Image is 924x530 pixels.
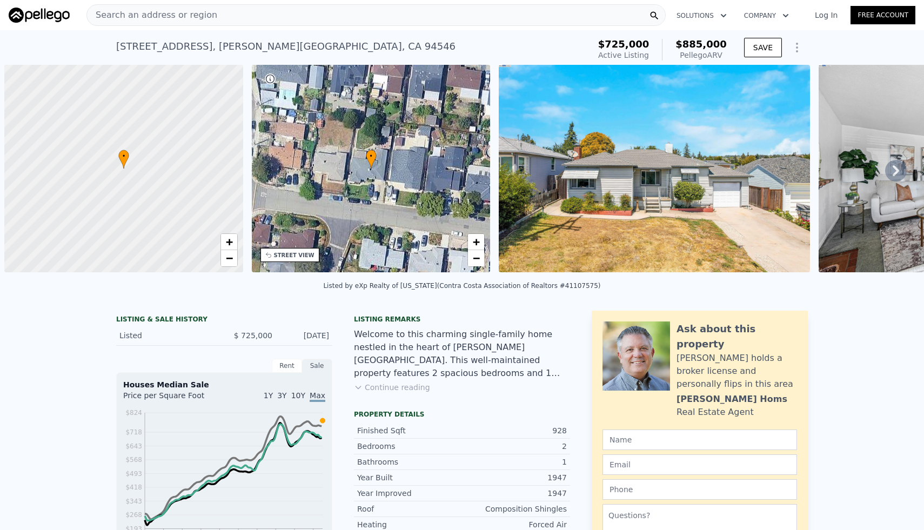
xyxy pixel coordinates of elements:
div: Real Estate Agent [677,406,754,419]
span: − [225,251,232,265]
div: • [118,150,129,169]
tspan: $568 [125,456,142,464]
span: • [366,151,377,161]
div: Sale [302,359,332,373]
div: Property details [354,410,570,419]
img: Sale: 167406789 Parcel: 33934325 [499,65,810,272]
span: $725,000 [598,38,650,50]
div: Pellego ARV [675,50,727,61]
span: 1Y [264,391,273,400]
span: − [473,251,480,265]
tspan: $268 [125,511,142,519]
input: Email [602,454,797,475]
a: Zoom in [221,234,237,250]
div: • [366,150,377,169]
span: $ 725,000 [234,331,272,340]
a: Zoom in [468,234,484,250]
div: STREET VIEW [274,251,314,259]
span: + [225,235,232,249]
span: Active Listing [598,51,649,59]
tspan: $643 [125,442,142,450]
div: Houses Median Sale [123,379,325,390]
span: 10Y [291,391,305,400]
tspan: $418 [125,484,142,491]
div: [DATE] [281,330,329,341]
div: Forced Air [462,519,567,530]
tspan: $343 [125,498,142,505]
span: 3Y [277,391,286,400]
div: 1947 [462,488,567,499]
span: + [473,235,480,249]
a: Zoom out [221,250,237,266]
button: Show Options [786,37,808,58]
div: Listing remarks [354,315,570,324]
button: Solutions [668,6,735,25]
div: 2 [462,441,567,452]
div: Bedrooms [357,441,462,452]
div: Listed [119,330,216,341]
tspan: $718 [125,428,142,436]
div: Bathrooms [357,457,462,467]
div: Welcome to this charming single-family home nestled in the heart of [PERSON_NAME][GEOGRAPHIC_DATA... [354,328,570,380]
img: Pellego [9,8,70,23]
div: Listed by eXp Realty of [US_STATE] (Contra Costa Association of Realtors #41107575) [323,282,600,290]
tspan: $824 [125,409,142,417]
div: [PERSON_NAME] Homs [677,393,787,406]
div: Price per Square Foot [123,390,224,407]
a: Log In [802,10,851,21]
div: [PERSON_NAME] holds a broker license and personally flips in this area [677,352,797,391]
div: Rent [272,359,302,373]
span: Max [310,391,325,402]
div: 928 [462,425,567,436]
span: Search an address or region [87,9,217,22]
div: Roof [357,504,462,514]
tspan: $493 [125,470,142,478]
button: Continue reading [354,382,430,393]
div: Finished Sqft [357,425,462,436]
div: Year Built [357,472,462,483]
a: Free Account [851,6,915,24]
div: 1947 [462,472,567,483]
div: Heating [357,519,462,530]
div: 1 [462,457,567,467]
span: • [118,151,129,161]
div: [STREET_ADDRESS] , [PERSON_NAME][GEOGRAPHIC_DATA] , CA 94546 [116,39,456,54]
span: $885,000 [675,38,727,50]
button: SAVE [744,38,782,57]
input: Name [602,430,797,450]
div: Composition Shingles [462,504,567,514]
div: Ask about this property [677,321,797,352]
div: LISTING & SALE HISTORY [116,315,332,326]
button: Company [735,6,798,25]
div: Year Improved [357,488,462,499]
a: Zoom out [468,250,484,266]
input: Phone [602,479,797,500]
